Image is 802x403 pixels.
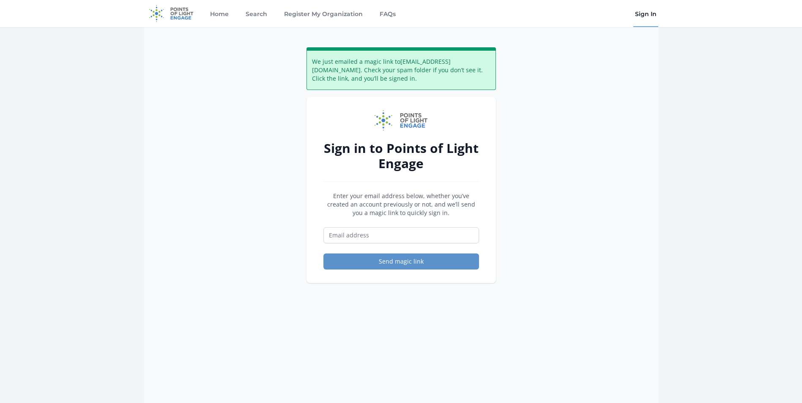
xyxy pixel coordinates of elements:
h2: Sign in to Points of Light Engage [323,141,479,171]
div: We just emailed a magic link to [EMAIL_ADDRESS][DOMAIN_NAME] . Check your spam folder if you don’... [307,47,496,90]
button: Send magic link [323,253,479,270]
p: Enter your email address below, whether you’ve created an account previously or not, and we’ll se... [323,192,479,217]
img: Points of Light Engage logo [375,110,428,131]
input: Email address [323,227,479,243]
